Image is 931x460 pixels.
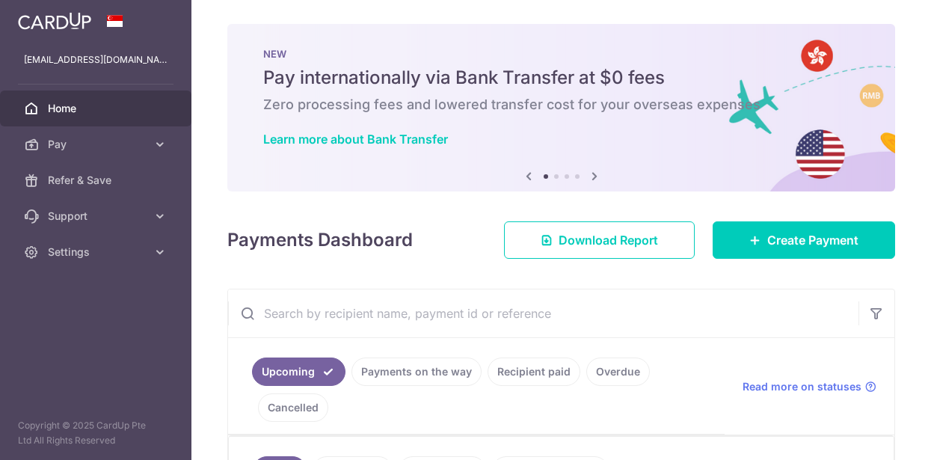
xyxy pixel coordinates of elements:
[48,245,147,260] span: Settings
[713,221,895,259] a: Create Payment
[767,231,858,249] span: Create Payment
[263,96,859,114] h6: Zero processing fees and lowered transfer cost for your overseas expenses
[48,209,147,224] span: Support
[743,379,876,394] a: Read more on statuses
[743,379,861,394] span: Read more on statuses
[258,393,328,422] a: Cancelled
[24,52,168,67] p: [EMAIL_ADDRESS][DOMAIN_NAME]
[263,48,859,60] p: NEW
[18,12,91,30] img: CardUp
[351,358,482,386] a: Payments on the way
[586,358,650,386] a: Overdue
[263,132,448,147] a: Learn more about Bank Transfer
[227,227,413,254] h4: Payments Dashboard
[48,101,147,116] span: Home
[263,66,859,90] h5: Pay internationally via Bank Transfer at $0 fees
[48,173,147,188] span: Refer & Save
[252,358,345,386] a: Upcoming
[488,358,580,386] a: Recipient paid
[835,415,916,453] iframe: Opens a widget where you can find more information
[227,24,895,191] img: Bank transfer banner
[228,289,858,337] input: Search by recipient name, payment id or reference
[559,231,658,249] span: Download Report
[504,221,695,259] a: Download Report
[48,137,147,152] span: Pay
